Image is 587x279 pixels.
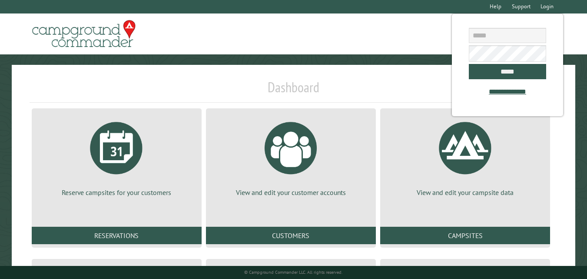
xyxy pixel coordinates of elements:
h1: Dashboard [30,79,558,103]
p: View and edit your campsite data [391,188,540,197]
a: Campsites [380,227,550,244]
img: Campground Commander [30,17,138,51]
a: Reservations [32,227,202,244]
p: Reserve campsites for your customers [42,188,191,197]
small: © Campground Commander LLC. All rights reserved. [244,269,342,275]
a: View and edit your customer accounts [216,115,365,197]
a: Customers [206,227,376,244]
a: Reserve campsites for your customers [42,115,191,197]
p: View and edit your customer accounts [216,188,365,197]
a: View and edit your campsite data [391,115,540,197]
